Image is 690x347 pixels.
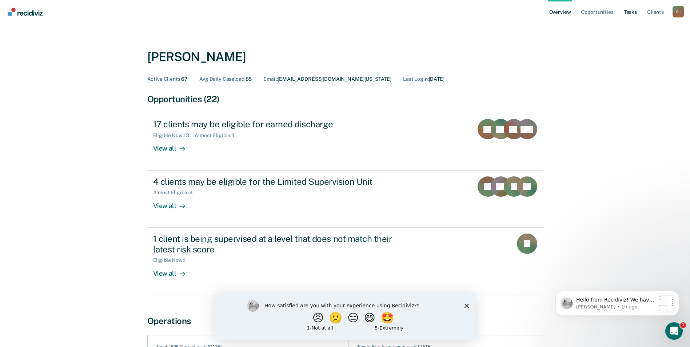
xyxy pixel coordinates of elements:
[153,119,408,129] div: 17 clients may be eligible for earned discharge
[147,228,543,295] a: 1 client is being supervised at a level that does not match their latest risk scoreEligible Now:1...
[199,76,245,82] span: Avg Daily Caseload :
[153,190,199,196] div: Almost Eligible : 4
[147,76,188,82] div: 67
[153,139,194,153] div: View all
[153,257,192,263] div: Eligible Now : 1
[673,6,684,17] button: Profile dropdown button
[673,6,684,17] div: S J
[153,263,194,278] div: View all
[665,322,683,340] iframe: Intercom live chat
[8,8,43,16] img: Recidiviz
[153,234,408,255] div: 1 client is being supervised at a level that does not match their latest risk score
[147,113,543,170] a: 17 clients may be eligible for earned dischargeEligible Now:13Almost Eligible:4View all
[199,76,252,82] div: 85
[147,94,543,104] div: Opportunities (22)
[147,49,246,64] div: [PERSON_NAME]
[147,171,543,228] a: 4 clients may be eligible for the Limited Supervision UnitAlmost Eligible:4View all
[32,20,110,258] span: Hello from Recidiviz! We have some exciting news. Officers will now have their own Overview page ...
[403,76,444,82] div: [DATE]
[147,76,182,82] span: Active Clients :
[153,176,408,187] div: 4 clients may be eligible for the Limited Supervision Unit
[263,76,391,82] div: [EMAIL_ADDRESS][DOMAIN_NAME][US_STATE]
[147,316,543,326] div: Operations
[195,132,240,139] div: Almost Eligible : 4
[545,276,690,327] iframe: Intercom notifications message
[680,322,686,328] span: 1
[403,76,428,82] span: Last Login :
[263,76,278,82] span: Email :
[215,293,475,340] iframe: Survey by Kim from Recidiviz
[153,196,194,210] div: View all
[153,132,195,139] div: Eligible Now : 13
[32,27,110,34] p: Message from Kim, sent 1h ago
